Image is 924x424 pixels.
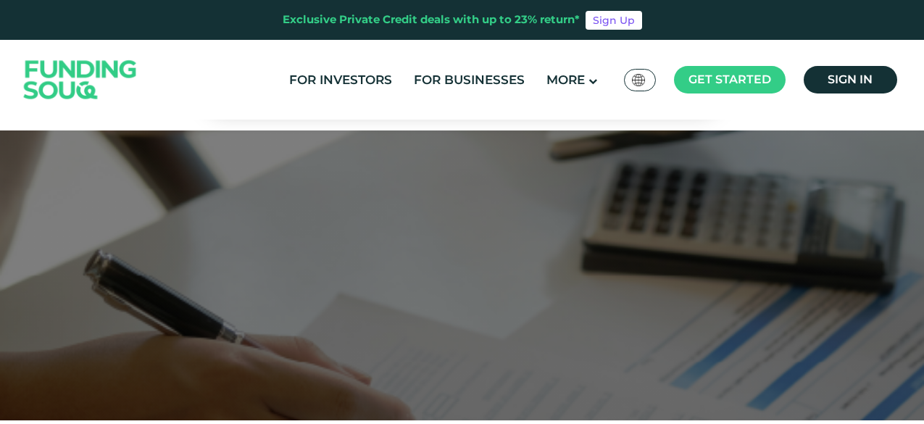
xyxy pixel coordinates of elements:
span: More [546,72,585,87]
a: Sign in [804,66,897,93]
span: Get started [688,72,771,86]
a: Sign Up [586,11,642,30]
a: For Businesses [410,68,528,92]
img: SA Flag [632,74,645,86]
div: Exclusive Private Credit deals with up to 23% return* [283,12,580,28]
img: Logo [9,43,151,117]
span: Sign in [828,72,873,86]
a: For Investors [286,68,396,92]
